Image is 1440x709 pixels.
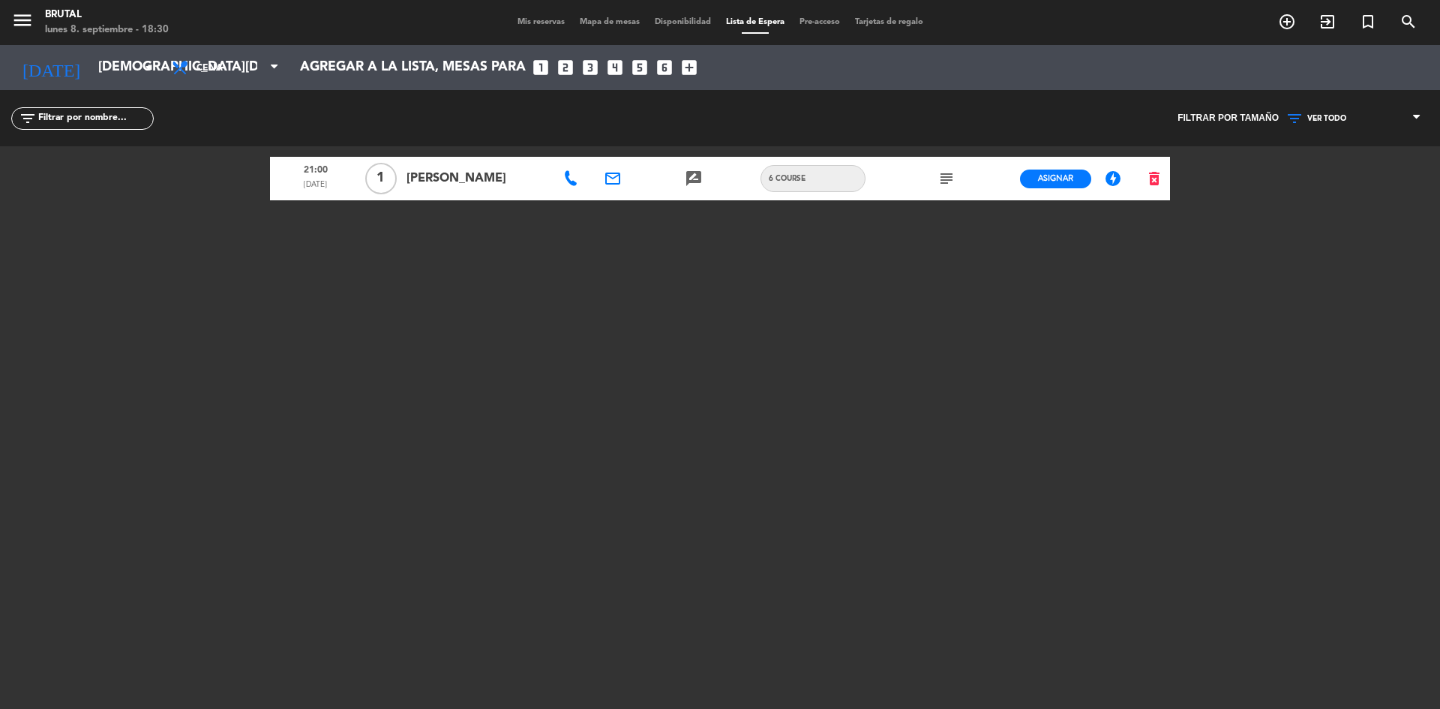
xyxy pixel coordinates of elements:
span: [PERSON_NAME] [406,169,547,188]
button: offline_bolt [1099,169,1126,188]
i: looks_one [531,58,550,77]
span: Agregar a la lista, mesas para [300,60,526,75]
i: looks_two [556,58,575,77]
span: Cena [196,54,268,83]
span: Mapa de mesas [572,18,647,26]
div: lunes 8. septiembre - 18:30 [45,23,169,38]
i: delete_forever [1145,170,1163,188]
i: add_circle_outline [1278,13,1296,31]
span: 6 Course [761,173,813,185]
span: [DATE] [275,179,355,198]
i: looks_5 [630,58,649,77]
i: add_box [679,58,699,77]
i: exit_to_app [1318,13,1336,31]
button: menu [11,9,34,37]
i: arrow_drop_down [139,59,157,77]
span: Pre-acceso [792,18,847,26]
i: rate_review [685,170,703,188]
div: Brutal [45,8,169,23]
i: [DATE] [11,51,91,84]
i: subject [937,170,955,188]
input: Filtrar por nombre... [37,110,153,127]
i: looks_4 [605,58,625,77]
button: Asignar [1020,170,1091,188]
span: VER TODO [1307,114,1346,123]
i: looks_6 [655,58,674,77]
i: menu [11,9,34,32]
i: turned_in_not [1359,13,1377,31]
i: looks_3 [580,58,600,77]
span: Mis reservas [510,18,572,26]
span: Lista de Espera [718,18,792,26]
i: email [604,170,622,188]
i: filter_list [19,110,37,128]
button: delete_forever [1138,166,1170,192]
i: offline_bolt [1104,170,1122,188]
span: 21:00 [275,160,355,179]
span: 1 [365,163,397,194]
span: Filtrar por tamaño [1177,111,1279,126]
span: Disponibilidad [647,18,718,26]
span: Asignar [1038,173,1073,184]
i: search [1399,13,1417,31]
span: Tarjetas de regalo [847,18,931,26]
